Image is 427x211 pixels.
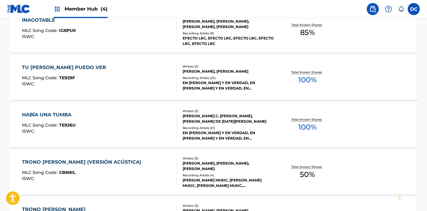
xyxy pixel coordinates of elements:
div: EN [PERSON_NAME] Y EN VERDAD, EN [PERSON_NAME] Y EN VERDAD, EN [PERSON_NAME] Y EN VERDAD, EN [PER... [183,130,274,141]
span: 100 % [298,74,317,85]
div: INAGOTABLE [22,17,76,24]
div: Arrastrar [399,188,402,206]
iframe: Chat Widget [397,182,427,211]
span: 100 % [298,122,317,133]
p: Total Known Shares: [291,23,324,27]
div: Recording Artists ( 4 ) [183,173,274,178]
div: User Menu [408,3,420,15]
p: Total Known Shares: [291,70,324,74]
a: Public Search [367,3,379,15]
div: EN [PERSON_NAME] Y EN VERDAD, EN [PERSON_NAME] Y EN VERDAD, EN [PERSON_NAME] Y EN VERDAD, EN [PER... [183,80,274,91]
div: TU [PERSON_NAME] PUEDO VER [22,64,109,71]
div: [PERSON_NAME], [PERSON_NAME], [PERSON_NAME], [PERSON_NAME] [183,19,274,30]
div: Writers ( 3 ) [183,156,274,161]
img: MLC Logo [7,5,30,13]
div: Writers ( 3 ) [183,203,274,208]
div: Widget de chat [397,182,427,211]
div: [PERSON_NAME] C, [PERSON_NAME], [PERSON_NAME] DE [DATE][PERSON_NAME] [183,113,274,124]
span: Member Hub [64,5,108,12]
span: MLC Song Code : [22,75,59,80]
div: Recording Artists ( 21 ) [183,126,274,130]
div: Notifications [398,6,404,12]
div: Writers ( 3 ) [183,109,274,113]
div: TRONO [PERSON_NAME] (VERSIÓN ACÚSTICA) [22,159,144,166]
p: Total Known Shares: [291,165,324,169]
div: Help [382,3,394,15]
div: [PERSON_NAME], [PERSON_NAME] [183,69,274,74]
span: MLC Song Code : [22,122,59,128]
span: ISWC : [22,128,36,134]
div: Recording Artists ( 9 ) [183,31,274,36]
span: IG8PU0 [59,28,76,33]
img: search [369,5,376,13]
span: MLC Song Code : [22,28,59,33]
span: (4) [101,6,108,12]
span: CB6NIL [59,170,75,175]
p: Total Known Shares: [291,117,324,122]
img: Top Rightsholders [54,5,61,13]
img: help [385,5,392,13]
div: [PERSON_NAME] MUSIC, [PERSON_NAME] MUSIC, [PERSON_NAME] MUSIC, [PERSON_NAME] MUSIC [183,178,274,188]
span: TE929F [59,75,75,80]
div: Recording Artists ( 22 ) [183,76,274,80]
div: HABÍA UNA TUMBA [22,111,76,118]
div: Writers ( 2 ) [183,64,274,69]
a: TU [PERSON_NAME] PUEDO VERMLC Song Code:TE929FISWC:Writers (2)[PERSON_NAME], [PERSON_NAME]Recordi... [10,55,417,100]
span: MLC Song Code : [22,170,59,175]
div: [PERSON_NAME], [PERSON_NAME], [PERSON_NAME] [183,161,274,172]
span: 50 % [300,169,315,180]
a: TRONO [PERSON_NAME] (VERSIÓN ACÚSTICA)MLC Song Code:CB6NILISWC:Writers (3)[PERSON_NAME], [PERSON_... [10,150,417,195]
div: EFECTO LRC, EFECTO LRC, EFECTO LRC, EFECTO LRC, EFECTO LRC [183,36,274,46]
a: HABÍA UNA TUMBAMLC Song Code:TE926UISWC:Writers (3)[PERSON_NAME] C, [PERSON_NAME], [PERSON_NAME] ... [10,102,417,147]
span: ISWC : [22,34,36,39]
span: ISWC : [22,81,36,87]
a: INAGOTABLEMLC Song Code:IG8PU0ISWC:Writers (4)[PERSON_NAME], [PERSON_NAME], [PERSON_NAME], [PERSO... [10,8,417,53]
span: 85 % [300,27,315,38]
span: TE926U [59,122,76,128]
span: ISWC : [22,176,36,181]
